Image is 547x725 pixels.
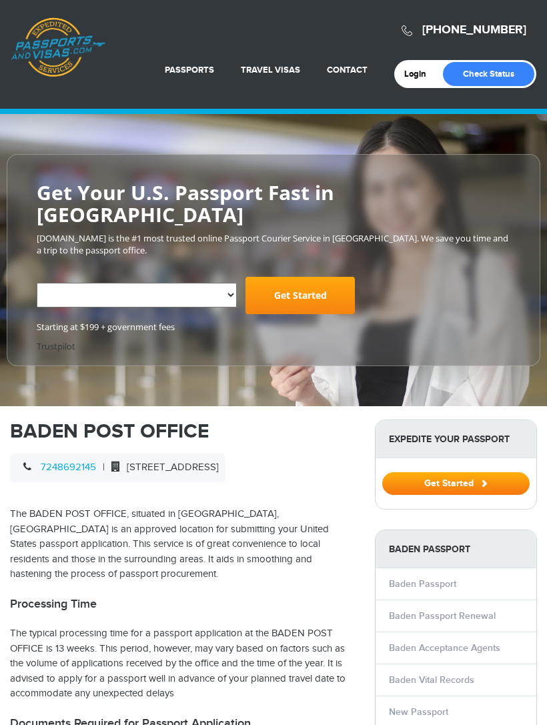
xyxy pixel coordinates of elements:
a: Contact [327,65,368,75]
a: Get Started [382,478,530,488]
a: Trustpilot [37,340,75,352]
a: Check Status [443,62,534,86]
a: New Passport [389,706,448,718]
div: | [10,454,225,482]
a: Baden Passport [389,578,456,590]
p: The BADEN POST OFFICE, situated in [GEOGRAPHIC_DATA], [GEOGRAPHIC_DATA] is an approved location f... [10,507,355,582]
a: [PHONE_NUMBER] [422,23,526,37]
strong: Baden Passport [376,530,536,568]
h2: Get Your U.S. Passport Fast in [GEOGRAPHIC_DATA] [37,181,510,225]
p: The typical processing time for a passport application at the BADEN POST OFFICE is 13 weeks. This... [10,626,355,702]
a: Baden Acceptance Agents [389,642,500,654]
a: Get Started [245,277,355,314]
a: Login [404,69,436,79]
a: Passports [165,65,214,75]
a: Passports & [DOMAIN_NAME] [11,17,105,77]
h1: BADEN POST OFFICE [10,420,355,444]
a: 7248692145 [41,462,96,473]
span: Starting at $199 + government fees [37,321,510,333]
a: Travel Visas [241,65,300,75]
h2: Processing Time [10,597,355,612]
a: Baden Vital Records [389,674,474,686]
p: [DOMAIN_NAME] is the #1 most trusted online Passport Courier Service in [GEOGRAPHIC_DATA]. We sav... [37,232,510,257]
button: Get Started [382,472,530,495]
strong: Expedite Your Passport [376,420,536,458]
span: [STREET_ADDRESS] [105,462,219,473]
a: Baden Passport Renewal [389,610,496,622]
